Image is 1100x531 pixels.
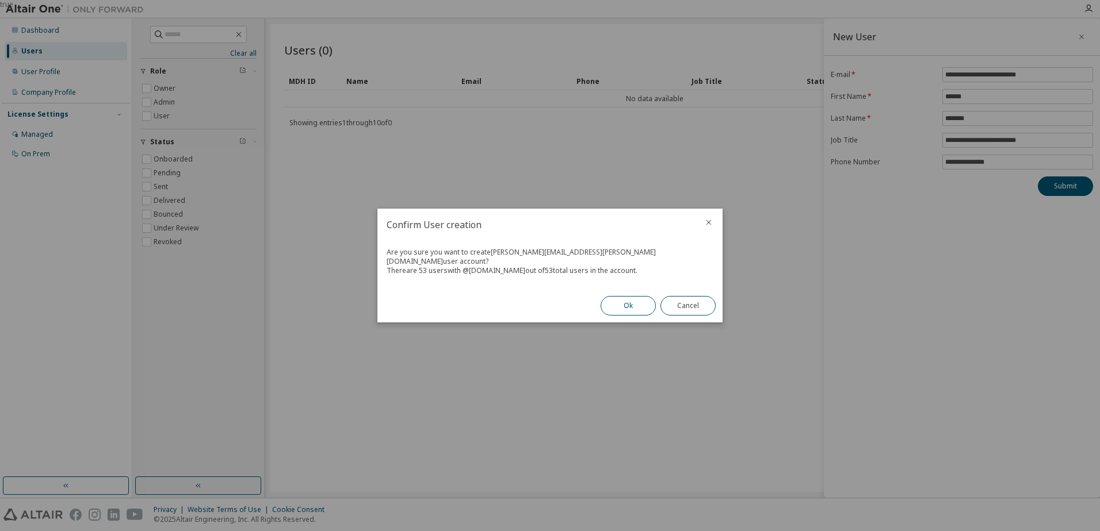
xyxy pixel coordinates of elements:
[601,296,656,315] button: Ok
[660,296,716,315] button: Cancel
[387,266,713,275] div: There are 53 users with @ [DOMAIN_NAME] out of 53 total users in the account.
[704,218,713,227] button: close
[387,248,713,266] div: Are you sure you want to create [PERSON_NAME][EMAIL_ADDRESS][PERSON_NAME][DOMAIN_NAME] user account?
[377,209,695,241] h2: Confirm User creation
